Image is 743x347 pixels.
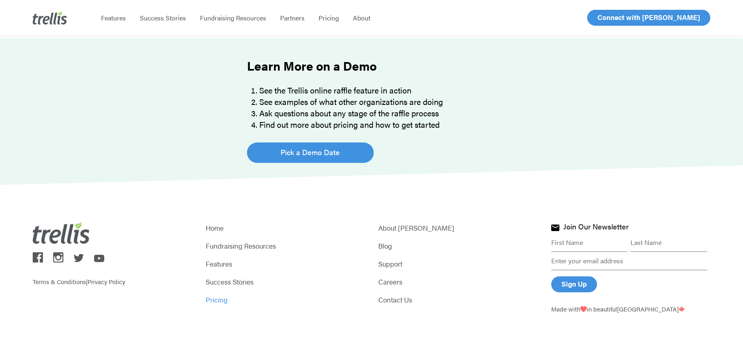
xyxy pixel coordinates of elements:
span: Features [101,13,126,22]
span: Success Stories [140,13,186,22]
a: Support [378,258,537,269]
a: Privacy Policy [88,277,125,286]
a: Fundraising Resources [206,240,365,251]
p: | [33,265,192,286]
span: About [353,13,370,22]
li: See the Trellis online raffle feature in action [259,85,626,96]
li: Find out more about pricing and how to get started [259,119,626,130]
a: Success Stories [133,14,193,22]
a: Connect with [PERSON_NAME] [587,10,710,26]
li: See examples of what other organizations are doing [259,96,626,107]
a: Fundraising Resources [193,14,273,22]
img: trellis on youtube [94,255,104,262]
span: Fundraising Resources [200,13,266,22]
a: Partners [273,14,312,22]
span: Pricing [319,13,339,22]
input: Last Name [631,234,707,252]
span: Connect with [PERSON_NAME] [597,12,700,22]
a: Careers [378,276,537,287]
input: Your Last Name [99,10,195,26]
span: Pick a Demo Date [281,147,340,158]
h4: Join Our Newsletter [563,222,629,233]
img: Trellis [33,11,67,24]
p: Made with in beautiful [551,305,710,314]
a: Success Stories [206,276,365,287]
a: About [346,14,377,22]
span: Partners [280,13,305,22]
a: Home [206,222,365,234]
a: Features [206,258,365,269]
input: Sign Up [551,276,597,292]
img: Trellis - Canada [679,306,685,312]
a: Terms & Conditions [33,277,86,286]
input: Claim Your Guide [47,139,152,160]
img: Love From Trellis [580,306,587,312]
li: Ask questions about any stage of the raffle process [259,107,626,119]
a: About [PERSON_NAME] [378,222,537,234]
span: [GEOGRAPHIC_DATA] [617,305,685,313]
img: trellis on twitter [74,254,84,262]
a: Blog [378,240,537,251]
img: trellis on instagram [53,252,63,262]
a: Pick a Demo Date [247,142,374,163]
a: Features [94,14,133,22]
span: Last name [99,1,124,7]
img: Join Trellis Newsletter [551,225,559,231]
input: First Name [551,234,628,252]
a: Pricing [206,294,365,305]
input: Enter your email address [551,252,707,270]
strong: Learn More on a Demo [247,57,377,74]
a: Contact Us [378,294,537,305]
img: Trellis Logo [33,222,90,244]
img: trellis on facebook [33,252,43,262]
a: Pricing [312,14,346,22]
